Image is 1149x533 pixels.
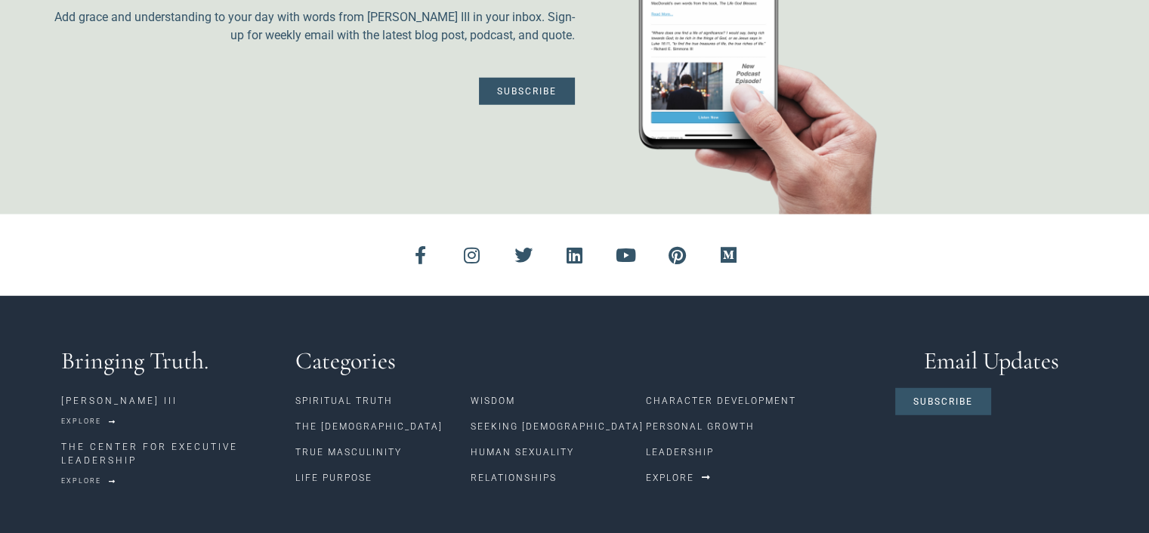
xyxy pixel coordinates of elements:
nav: Menu [295,388,471,491]
p: THE CENTER FOR EXECUTIVE LEADERSHIP [61,440,281,467]
a: Seeking [DEMOGRAPHIC_DATA] [471,414,646,439]
a: Subscribe [479,78,575,105]
a: Explore [646,465,712,491]
a: Life Purpose [295,465,471,491]
a: Human Sexuality [471,439,646,465]
p: [PERSON_NAME] III [61,394,281,408]
a: Personal Growth [646,414,879,439]
a: Relationships [471,465,646,491]
a: Spiritual Truth [295,388,471,414]
a: Leadership [646,439,879,465]
p: Add grace and understanding to your day with words from [PERSON_NAME] III in your inbox. Sign-up ... [54,8,575,45]
span: Explore [61,418,101,425]
span: Subscribe [497,87,557,96]
nav: Menu [646,388,879,465]
a: Wisdom [471,388,646,414]
h3: Email Updates [895,349,1089,373]
a: Subscribe [895,388,991,415]
a: Character Development [646,388,879,414]
span: Explore [61,478,101,485]
a: Explore [61,473,116,490]
nav: Menu [471,388,646,491]
span: Subscribe [913,397,973,406]
a: True Masculinity [295,439,471,465]
h3: Bringing Truth. [61,349,281,373]
a: Explore [61,413,116,430]
a: The [DEMOGRAPHIC_DATA] [295,414,471,439]
h3: Categories [295,349,880,373]
span: Explore [646,473,694,482]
